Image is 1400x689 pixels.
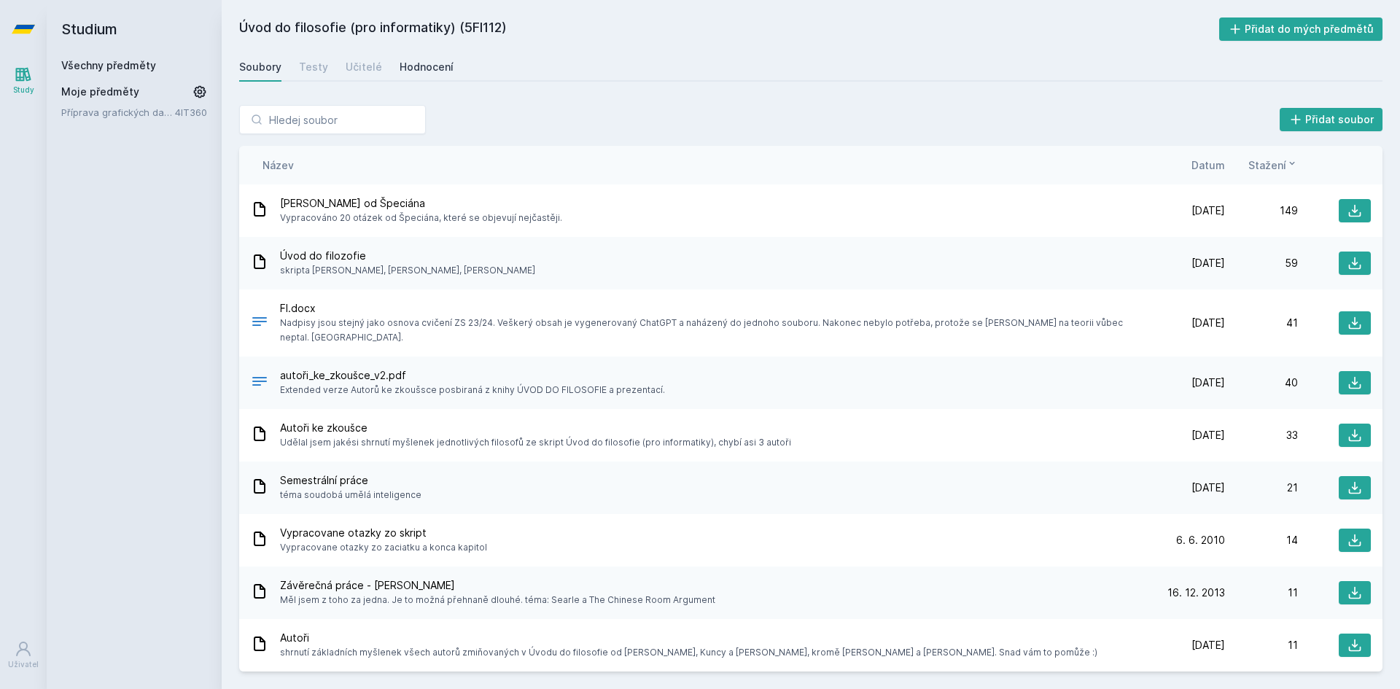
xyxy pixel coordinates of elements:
button: Název [262,157,294,173]
div: Study [13,85,34,96]
div: PDF [251,373,268,394]
a: Testy [299,52,328,82]
span: Udělal jsem jakési shrnutí myšlenek jednotlivých filosofů ze skript Úvod do filosofie (pro inform... [280,435,791,450]
a: Příprava grafických dat pro aplikace IS [61,105,175,120]
span: Měl jsem z toho za jedna. Je to možná přehnaně dlouhé. téma: Searle a The Chinese Room Argument [280,593,715,607]
span: Extended verze Autorů ke zkoušsce posbiraná z knihy ÚVOD DO FILOSOFIE a prezentací. [280,383,665,397]
span: [PERSON_NAME] od Špeciána [280,196,562,211]
span: [DATE] [1191,256,1225,270]
span: [DATE] [1191,316,1225,330]
div: 11 [1225,585,1298,600]
span: 6. 6. 2010 [1176,533,1225,548]
a: Study [3,58,44,103]
a: 4IT360 [175,106,207,118]
span: [DATE] [1191,480,1225,495]
div: Učitelé [346,60,382,74]
span: shrnutí základních myšlenek všech autorů zmiňovaných v Úvodu do filosofie od [PERSON_NAME], Kuncy... [280,645,1097,660]
a: Všechny předměty [61,59,156,71]
div: 11 [1225,638,1298,653]
span: Nadpisy jsou stejný jako osnova cvičení ZS 23/24. Veškerý obsah je vygenerovaný ChatGPT a naházen... [280,316,1146,345]
div: Soubory [239,60,281,74]
h2: Úvod do filosofie (pro informatiky) (5FI112) [239,17,1219,41]
div: DOCX [251,313,268,334]
div: Testy [299,60,328,74]
button: Přidat soubor [1280,108,1383,131]
div: 149 [1225,203,1298,218]
span: [DATE] [1191,203,1225,218]
div: 21 [1225,480,1298,495]
span: [DATE] [1191,638,1225,653]
input: Hledej soubor [239,105,426,134]
span: Stažení [1248,157,1286,173]
span: autoři_ke_zkoušce_v2.pdf [280,368,665,383]
span: FI.docx [280,301,1146,316]
span: Úvod do filozofie [280,249,535,263]
button: Stažení [1248,157,1298,173]
button: Přidat do mých předmětů [1219,17,1383,41]
span: Autoři ke zkoušce [280,421,791,435]
span: skripta [PERSON_NAME], [PERSON_NAME], [PERSON_NAME] [280,263,535,278]
a: Učitelé [346,52,382,82]
div: 40 [1225,375,1298,390]
button: Datum [1191,157,1225,173]
div: Hodnocení [400,60,454,74]
span: Vypracovane otazky zo skript [280,526,487,540]
span: Vypracováno 20 otázek od Špeciána, které se objevují nejčastěji. [280,211,562,225]
span: Semestrální práce [280,473,421,488]
span: [DATE] [1191,428,1225,443]
a: Soubory [239,52,281,82]
span: Závěrečná práce - [PERSON_NAME] [280,578,715,593]
span: téma soudobá umělá inteligence [280,488,421,502]
div: 59 [1225,256,1298,270]
span: Autoři [280,631,1097,645]
div: 41 [1225,316,1298,330]
span: Moje předměty [61,85,139,99]
span: 16. 12. 2013 [1167,585,1225,600]
a: Hodnocení [400,52,454,82]
div: 14 [1225,533,1298,548]
a: Uživatel [3,633,44,677]
div: 33 [1225,428,1298,443]
div: Uživatel [8,659,39,670]
span: Vypracovane otazky zo zaciatku a konca kapitol [280,540,487,555]
span: [DATE] [1191,375,1225,390]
